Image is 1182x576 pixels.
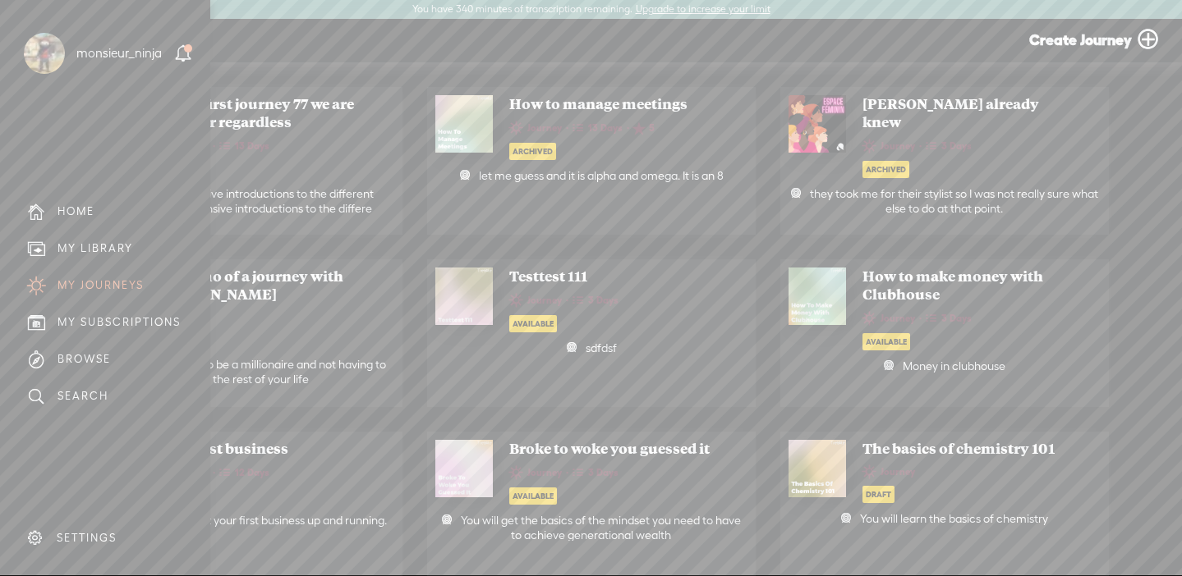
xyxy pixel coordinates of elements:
[57,204,94,218] div: HOME
[57,315,181,329] div: MY SUBSCRIPTIONS
[57,389,108,403] div: SEARCH
[57,241,133,255] div: MY LIBRARY
[57,531,117,545] div: SETTINGS
[76,45,162,62] div: monsieur_ninja
[57,352,111,366] div: BROWSE
[57,278,144,292] div: MY JOURNEYS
